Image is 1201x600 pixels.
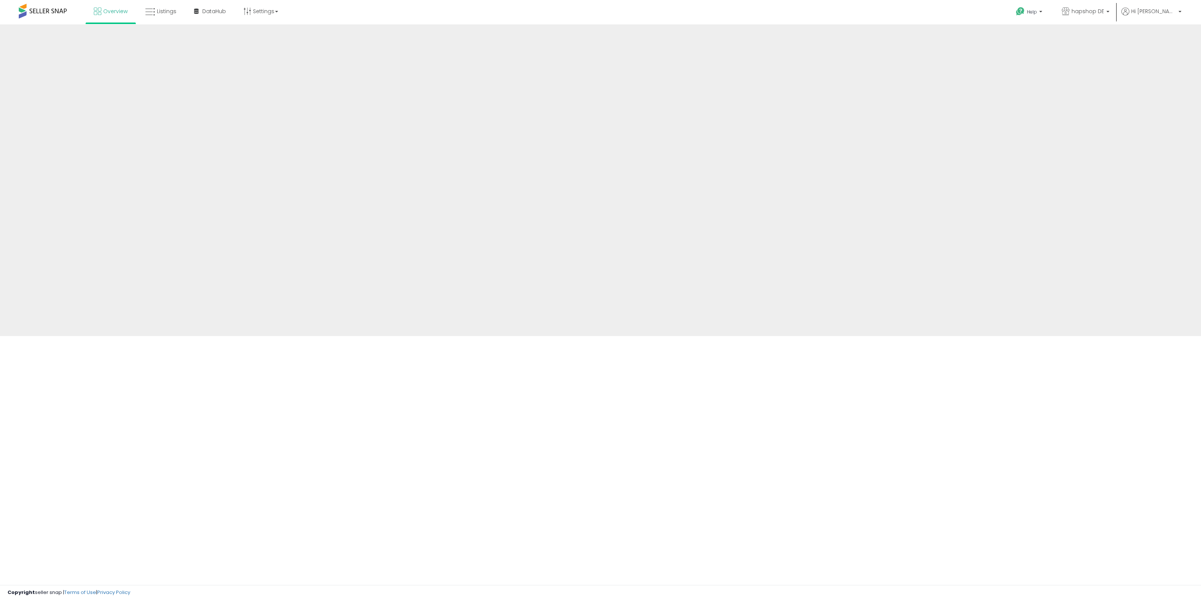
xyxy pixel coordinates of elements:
span: Help [1027,9,1037,15]
span: Listings [157,8,176,15]
span: Hi [PERSON_NAME] [1131,8,1176,15]
i: Get Help [1016,7,1025,16]
span: Overview [103,8,128,15]
a: Help [1010,1,1050,24]
span: hapshop DE [1072,8,1104,15]
a: Hi [PERSON_NAME] [1121,8,1181,24]
span: DataHub [202,8,226,15]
